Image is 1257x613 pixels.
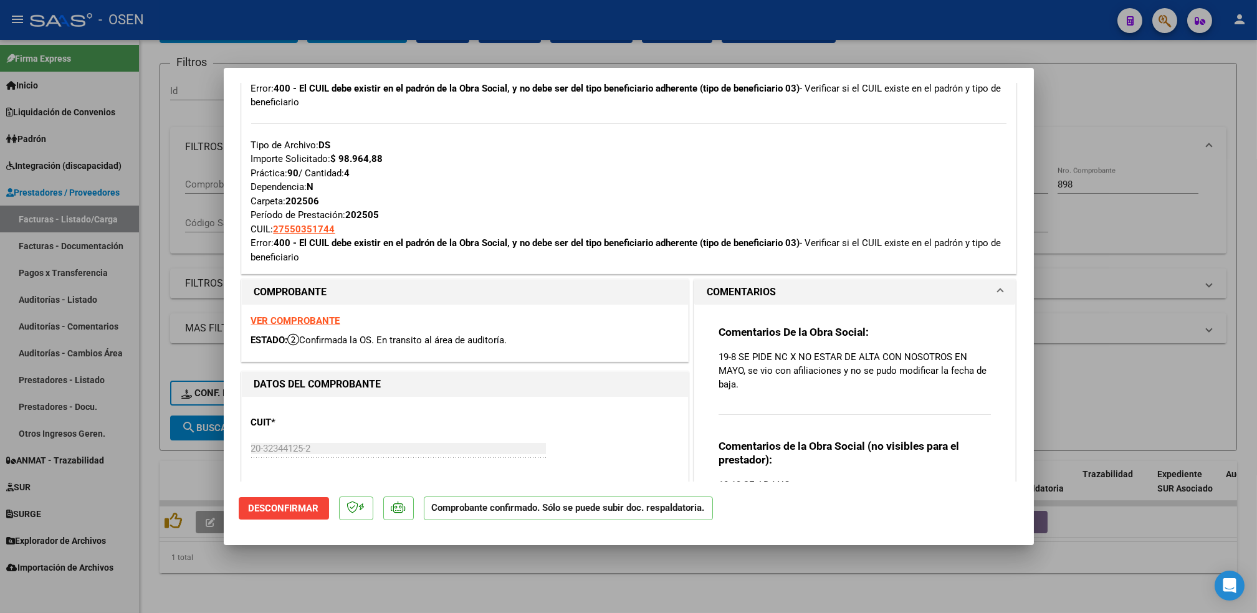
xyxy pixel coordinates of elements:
[331,153,383,164] strong: $ 98.964,88
[288,168,299,179] strong: 90
[288,335,507,346] span: Confirmada la OS. En transito al área de auditoría.
[719,350,992,391] p: 19-8 SE PIDE NC X NO ESTAR DE ALTA CON NOSOTROS EN MAYO, se vio con afiliaciones y no se pudo mod...
[254,378,381,390] strong: DATOS DEL COMPROBANTE
[694,305,1016,548] div: COMENTARIOS
[719,326,869,338] strong: Comentarios De la Obra Social:
[719,440,959,466] strong: Comentarios de la Obra Social (no visibles para el prestador):
[251,315,340,326] a: VER COMPROBANTE
[346,209,380,221] strong: 202505
[251,110,1006,265] div: Tipo de Archivo: Importe Solicitado: Práctica: / Cantidad: Dependencia: Carpeta: Período de Prest...
[694,280,1016,305] mat-expansion-panel-header: COMENTARIOS
[274,237,800,249] strong: 400 - El CUIL debe existir en el padrón de la Obra Social, y no debe ser del tipo beneficiario ad...
[319,140,331,151] strong: DS
[345,168,350,179] strong: 4
[274,224,335,235] span: 27550351744
[286,196,320,207] strong: 202506
[307,181,314,192] strong: N
[251,335,288,346] span: ESTADO:
[274,83,800,94] strong: 400 - El CUIL debe existir en el padrón de la Obra Social, y no debe ser del tipo beneficiario ad...
[707,285,776,300] h1: COMENTARIOS
[719,478,992,492] p: 13-10 SE ADJ NC
[1215,571,1245,601] div: Open Intercom Messenger
[251,480,346,492] span: ANALISIS PRESTADOR
[251,416,380,430] p: CUIT
[424,497,713,521] p: Comprobante confirmado. Sólo se puede subir doc. respaldatoria.
[249,503,319,514] span: Desconfirmar
[239,497,329,520] button: Desconfirmar
[254,286,327,298] strong: COMPROBANTE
